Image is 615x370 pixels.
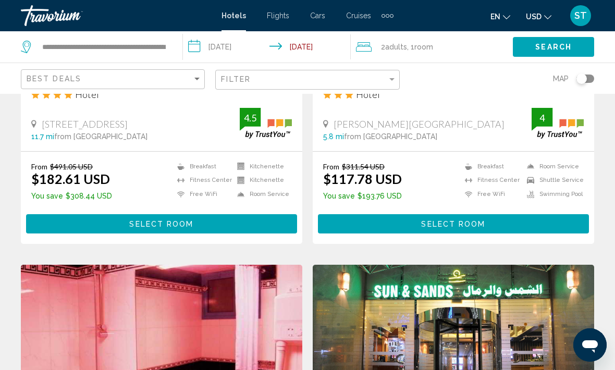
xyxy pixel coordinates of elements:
span: Select Room [129,220,193,228]
button: Select Room [318,214,589,233]
span: Map [553,71,569,86]
div: 4 star Hotel [31,89,292,100]
img: trustyou-badge.svg [240,108,292,139]
li: Room Service [232,190,292,199]
mat-select: Sort by [27,75,202,84]
button: User Menu [567,5,594,27]
span: Search [535,43,572,52]
button: Extra navigation items [382,7,393,24]
span: [STREET_ADDRESS] [42,118,128,130]
a: Hotels [222,11,246,20]
ins: $117.78 USD [323,171,402,187]
div: 4.5 [240,112,261,124]
a: Select Room [26,217,297,228]
li: Free WiFi [460,190,522,199]
li: Swimming Pool [522,190,584,199]
li: Free WiFi [172,190,232,199]
del: $311.54 USD [342,162,385,171]
a: Flights [267,11,289,20]
button: Travelers: 2 adults, 0 children [351,31,513,63]
span: from [GEOGRAPHIC_DATA] [344,132,437,141]
img: trustyou-badge.svg [532,108,584,139]
div: 3 star Hotel [323,89,584,100]
button: Select Room [26,214,297,233]
span: 2 [381,40,407,54]
span: Room [414,43,433,51]
li: Fitness Center [172,176,232,185]
span: ST [574,10,587,21]
span: Filter [221,75,251,83]
span: Hotel [75,89,99,100]
li: Kitchenette [232,176,292,185]
iframe: Кнопка запуска окна обмена сообщениями [573,328,607,362]
button: Search [513,37,594,56]
span: From [323,162,339,171]
li: Room Service [522,162,584,171]
ins: $182.61 USD [31,171,110,187]
li: Kitchenette [232,162,292,171]
span: from [GEOGRAPHIC_DATA] [54,132,147,141]
p: $193.76 USD [323,192,402,200]
a: Cars [310,11,325,20]
li: Breakfast [460,162,522,171]
span: You save [31,192,63,200]
p: $308.44 USD [31,192,112,200]
a: Cruises [346,11,371,20]
span: 5.8 mi [323,132,344,141]
span: Best Deals [27,75,81,83]
button: Change currency [526,9,551,24]
del: $491.05 USD [50,162,93,171]
span: Select Room [421,220,485,228]
span: 11.7 mi [31,132,54,141]
a: Select Room [318,217,589,228]
button: Change language [490,9,510,24]
li: Breakfast [172,162,232,171]
button: Toggle map [569,74,594,83]
span: You save [323,192,355,200]
span: USD [526,13,542,21]
span: , 1 [407,40,433,54]
span: Adults [385,43,407,51]
div: 4 [532,112,552,124]
span: [PERSON_NAME][GEOGRAPHIC_DATA] [334,118,505,130]
span: From [31,162,47,171]
span: en [490,13,500,21]
span: Hotel [356,89,380,100]
button: Check-in date: Aug 17, 2025 Check-out date: Aug 21, 2025 [183,31,350,63]
button: Filter [215,69,399,91]
li: Shuttle Service [522,176,584,185]
a: Travorium [21,5,211,26]
li: Fitness Center [460,176,522,185]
